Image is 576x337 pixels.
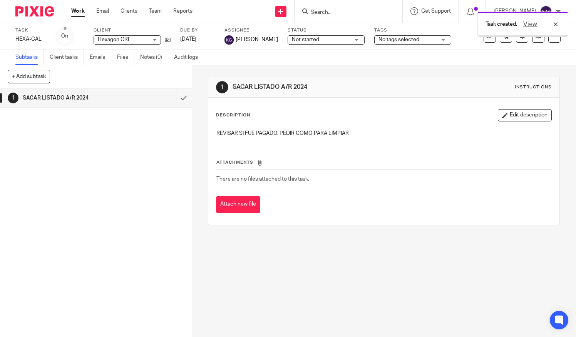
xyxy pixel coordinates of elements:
div: 1 [8,93,18,103]
div: HEXA-CAL [15,35,46,43]
div: 0 [61,32,69,41]
img: svg%3E [224,35,234,45]
button: + Add subtask [8,70,50,83]
h1: SACAR LISTADO A/R 2024 [233,83,400,91]
a: Subtasks [15,50,44,65]
span: No tags selected [378,37,419,42]
a: Files [117,50,134,65]
label: Task [15,27,46,33]
span: [DATE] [180,37,196,42]
p: Task created. [486,20,517,28]
span: [PERSON_NAME] [236,36,278,43]
small: /1 [65,35,69,39]
div: 1 [216,81,228,93]
a: Email [96,7,109,15]
button: Attach new file [216,196,260,213]
span: Hexagon CRE [98,37,131,42]
button: Edit description [498,109,552,121]
a: Notes (0) [140,50,168,65]
a: Emails [90,50,111,65]
div: Instructions [515,84,552,90]
label: Client [94,27,171,33]
p: Description [216,112,250,118]
a: Client tasks [50,50,84,65]
button: View [521,20,539,29]
label: Due by [180,27,215,33]
p: REVISAR SI FUE PAGADO, PEDIR COMO PARA LIMPIAR [216,129,551,137]
img: Pixie [15,6,54,17]
span: There are no files attached to this task. [216,176,309,182]
span: Attachments [216,160,253,164]
label: Status [288,27,365,33]
h1: SACAR LISTADO A/R 2024 [23,92,120,104]
a: Clients [121,7,137,15]
a: Team [149,7,162,15]
a: Audit logs [174,50,204,65]
img: svg%3E [540,5,552,18]
span: Not started [292,37,319,42]
label: Assignee [224,27,278,33]
a: Work [71,7,85,15]
a: Reports [173,7,193,15]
